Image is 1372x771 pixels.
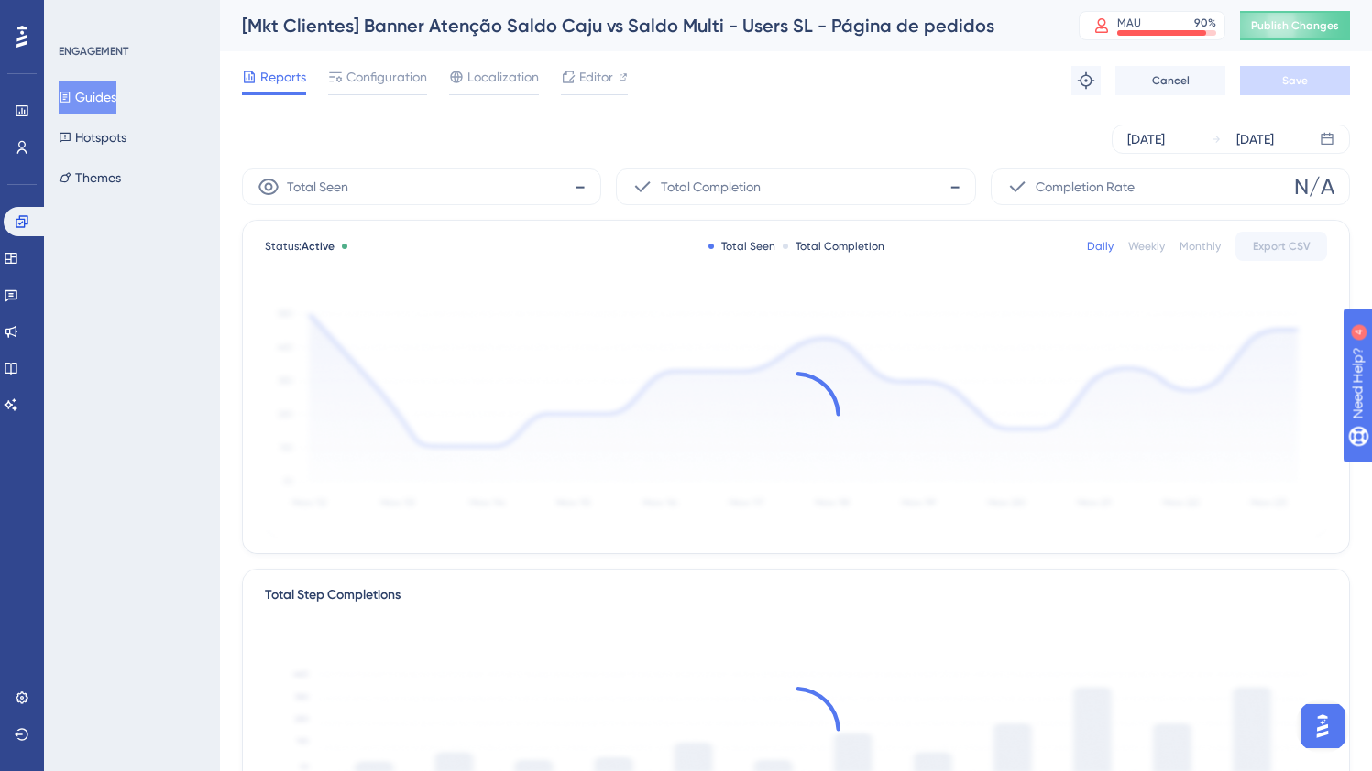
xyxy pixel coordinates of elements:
span: Completion Rate [1036,176,1135,198]
span: Reports [260,66,306,88]
button: Themes [59,161,121,194]
span: Localization [467,66,539,88]
div: Weekly [1128,239,1165,254]
button: Cancel [1115,66,1225,95]
span: - [575,172,586,201]
div: [DATE] [1127,128,1165,150]
div: 4 [127,9,133,24]
span: Total Completion [661,176,761,198]
div: [DATE] [1236,128,1274,150]
span: Save [1282,73,1308,88]
div: Total Completion [783,239,884,254]
div: Daily [1087,239,1114,254]
span: N/A [1294,172,1334,201]
span: Publish Changes [1251,18,1339,33]
span: Need Help? [43,5,115,27]
button: Guides [59,81,116,114]
button: Export CSV [1235,232,1327,261]
span: Total Seen [287,176,348,198]
div: ENGAGEMENT [59,44,128,59]
span: Active [302,240,335,253]
div: [Mkt Clientes] Banner Atenção Saldo Caju vs Saldo Multi - Users SL - Página de pedidos [242,13,1033,38]
span: Status: [265,239,335,254]
button: Publish Changes [1240,11,1350,40]
iframe: UserGuiding AI Assistant Launcher [1295,699,1350,754]
button: Hotspots [59,121,126,154]
div: MAU [1117,16,1141,30]
div: 90 % [1194,16,1216,30]
div: Total Seen [708,239,775,254]
span: Cancel [1152,73,1190,88]
div: Monthly [1180,239,1221,254]
button: Save [1240,66,1350,95]
span: Export CSV [1253,239,1311,254]
span: Configuration [346,66,427,88]
div: Total Step Completions [265,584,401,606]
span: Editor [579,66,613,88]
span: - [949,172,960,201]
